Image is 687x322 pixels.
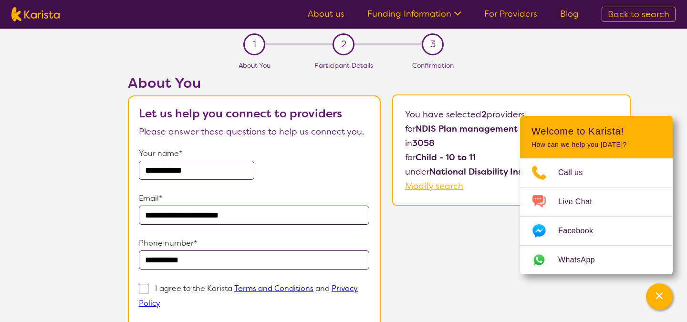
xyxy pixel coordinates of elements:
a: Terms and Conditions [234,283,313,293]
a: Blog [560,8,579,20]
a: About us [308,8,344,20]
b: Let us help you connect to providers [139,106,342,121]
p: Please answer these questions to help us connect you. [139,125,370,139]
span: Confirmation [412,61,454,70]
b: NDIS Plan management [416,123,518,135]
p: Phone number* [139,236,370,250]
p: for [405,150,618,165]
a: Funding Information [367,8,461,20]
h2: About You [128,74,381,92]
p: Your name* [139,146,370,161]
h2: Welcome to Karista! [531,125,661,137]
a: Web link opens in a new tab. [520,246,673,274]
span: 1 [253,37,256,52]
ul: Choose channel [520,158,673,274]
button: Channel Menu [646,283,673,310]
span: Call us [558,166,594,180]
span: Participant Details [314,61,373,70]
span: Back to search [608,9,669,20]
b: 3058 [412,137,435,149]
span: 2 [341,37,346,52]
b: National Disability Insurance Scheme (NDIS) [429,166,616,177]
span: WhatsApp [558,253,606,267]
p: under . [405,165,618,179]
p: How can we help you [DATE]? [531,141,661,149]
a: Modify search [405,180,463,192]
span: Live Chat [558,195,604,209]
a: Back to search [602,7,676,22]
p: I agree to the Karista and [139,283,358,308]
img: Karista logo [11,7,60,21]
p: Email* [139,191,370,206]
b: 2 [481,109,487,120]
p: for [405,122,618,136]
a: For Providers [484,8,537,20]
p: You have selected providers [405,107,618,122]
span: Facebook [558,224,604,238]
span: About You [239,61,271,70]
span: 3 [430,37,436,52]
a: Privacy Policy [139,283,358,308]
b: Child - 10 to 11 [416,152,476,163]
div: Channel Menu [520,116,673,274]
p: in [405,136,618,150]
